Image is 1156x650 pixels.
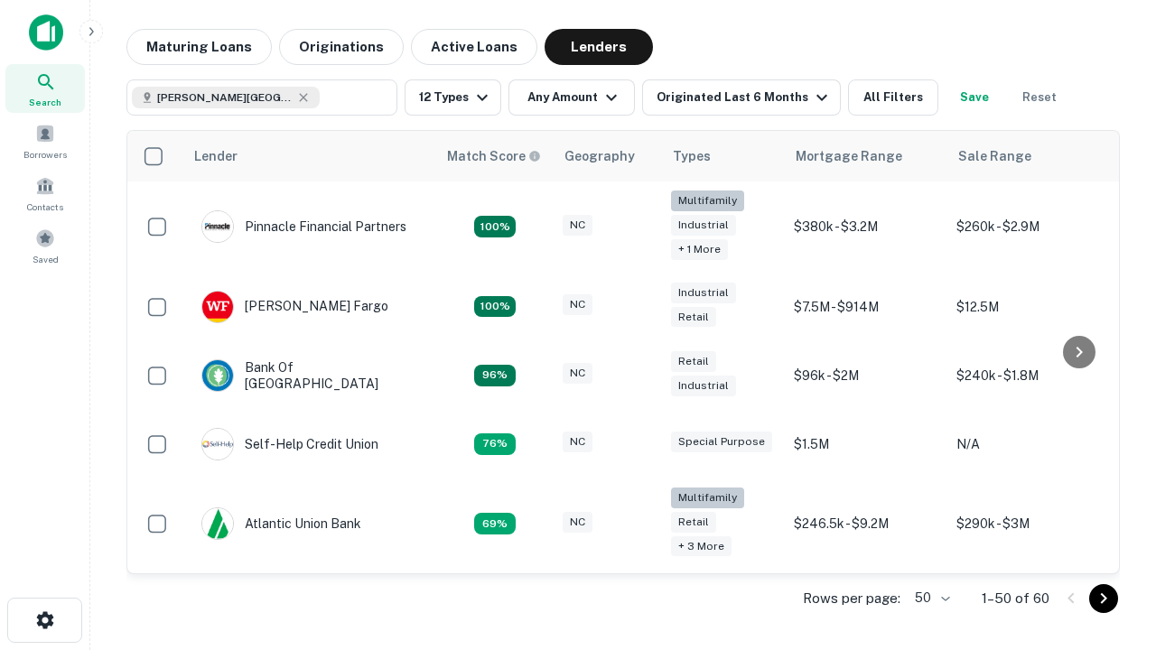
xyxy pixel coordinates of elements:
button: All Filters [848,79,938,116]
div: NC [563,215,592,236]
a: Saved [5,221,85,270]
button: Go to next page [1089,584,1118,613]
div: Bank Of [GEOGRAPHIC_DATA] [201,359,418,392]
div: NC [563,432,592,452]
td: N/A [947,410,1110,478]
div: [PERSON_NAME] Fargo [201,291,388,323]
th: Types [662,131,785,181]
iframe: Chat Widget [1066,506,1156,592]
td: $1.5M [785,410,947,478]
img: picture [202,360,233,391]
span: Search [29,95,61,109]
div: Retail [671,307,716,328]
img: picture [202,211,233,242]
td: $7.5M - $914M [785,273,947,341]
div: NC [563,512,592,533]
div: Sale Range [958,145,1031,167]
div: NC [563,363,592,384]
a: Borrowers [5,116,85,165]
img: picture [202,292,233,322]
button: Maturing Loans [126,29,272,65]
div: Originated Last 6 Months [657,87,833,108]
p: 1–50 of 60 [982,588,1049,609]
div: 50 [908,585,953,611]
div: Industrial [671,283,736,303]
td: $240k - $1.8M [947,341,1110,410]
div: Special Purpose [671,432,772,452]
div: Matching Properties: 14, hasApolloMatch: undefined [474,365,516,386]
button: 12 Types [405,79,501,116]
a: Search [5,64,85,113]
th: Mortgage Range [785,131,947,181]
div: Pinnacle Financial Partners [201,210,406,243]
div: Self-help Credit Union [201,428,378,460]
div: Types [673,145,711,167]
td: $260k - $2.9M [947,181,1110,273]
div: NC [563,294,592,315]
div: Retail [671,512,716,533]
img: capitalize-icon.png [29,14,63,51]
div: Matching Properties: 10, hasApolloMatch: undefined [474,513,516,534]
button: Reset [1011,79,1068,116]
div: Geography [564,145,635,167]
th: Geography [554,131,662,181]
span: Saved [33,252,59,266]
span: Contacts [27,200,63,214]
span: [PERSON_NAME][GEOGRAPHIC_DATA], [GEOGRAPHIC_DATA] [157,89,293,106]
div: Mortgage Range [796,145,902,167]
div: Atlantic Union Bank [201,507,361,540]
div: Matching Properties: 15, hasApolloMatch: undefined [474,296,516,318]
div: Multifamily [671,487,744,508]
div: Matching Properties: 11, hasApolloMatch: undefined [474,433,516,455]
button: Originations [279,29,404,65]
div: Lender [194,145,238,167]
div: Industrial [671,215,736,236]
th: Sale Range [947,131,1110,181]
a: Contacts [5,169,85,218]
button: Active Loans [411,29,537,65]
button: Save your search to get updates of matches that match your search criteria. [946,79,1003,116]
th: Lender [183,131,436,181]
div: Industrial [671,376,736,396]
p: Rows per page: [803,588,900,609]
button: Originated Last 6 Months [642,79,841,116]
td: $380k - $3.2M [785,181,947,273]
th: Capitalize uses an advanced AI algorithm to match your search with the best lender. The match sco... [436,131,554,181]
h6: Match Score [447,146,537,166]
td: $12.5M [947,273,1110,341]
button: Any Amount [508,79,635,116]
div: Retail [671,351,716,372]
div: Multifamily [671,190,744,211]
img: picture [202,429,233,460]
button: Lenders [545,29,653,65]
div: + 1 more [671,239,728,260]
img: picture [202,508,233,539]
div: Matching Properties: 26, hasApolloMatch: undefined [474,216,516,237]
td: $246.5k - $9.2M [785,478,947,570]
div: Capitalize uses an advanced AI algorithm to match your search with the best lender. The match sco... [447,146,541,166]
td: $290k - $3M [947,478,1110,570]
span: Borrowers [23,147,67,162]
div: + 3 more [671,536,732,557]
td: $96k - $2M [785,341,947,410]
